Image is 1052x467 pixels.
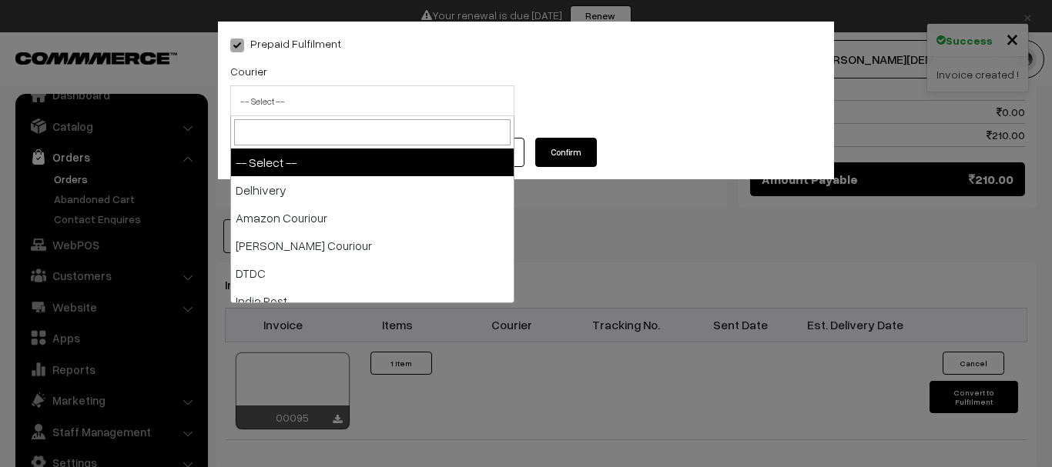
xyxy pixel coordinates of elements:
[231,259,514,287] li: DTDC
[231,148,514,176] li: -- Select --
[231,176,514,204] li: Delhivery
[535,138,597,167] button: Confirm
[231,232,514,259] li: [PERSON_NAME] Couriour
[230,85,514,116] span: -- Select --
[231,204,514,232] li: Amazon Couriour
[231,88,514,115] span: -- Select --
[230,63,267,79] label: Courier
[230,35,341,52] label: Prepaid Fulfilment
[231,287,514,315] li: India Post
